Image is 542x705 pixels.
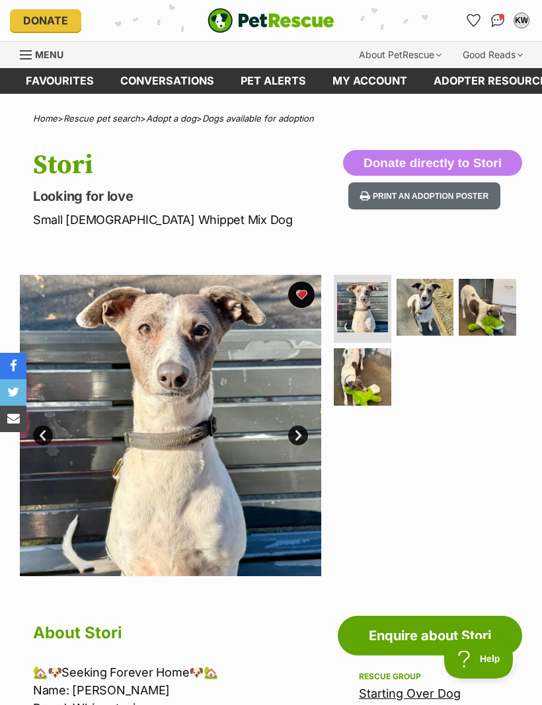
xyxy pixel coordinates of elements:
[288,426,308,445] a: Next
[319,68,420,94] a: My account
[10,9,81,32] a: Donate
[348,182,500,209] button: Print an adoption poster
[459,279,516,336] img: Photo of Stori
[33,113,58,124] a: Home
[33,426,53,445] a: Prev
[13,68,107,94] a: Favourites
[35,49,63,60] span: Menu
[338,616,522,655] a: Enquire about Stori
[33,618,321,648] h2: About Stori
[107,68,227,94] a: conversations
[337,282,388,333] img: Photo of Stori
[487,10,508,31] a: Conversations
[453,42,532,68] div: Good Reads
[463,10,484,31] a: Favourites
[350,42,451,68] div: About PetRescue
[227,68,319,94] a: Pet alerts
[202,113,314,124] a: Dogs available for adoption
[63,113,140,124] a: Rescue pet search
[33,150,334,180] h1: Stori
[511,10,532,31] button: My account
[20,275,321,576] img: Photo of Stori
[343,150,522,176] button: Donate directly to Stori
[208,8,334,33] a: PetRescue
[288,281,315,308] button: favourite
[334,348,391,406] img: Photo of Stori
[359,671,501,682] div: Rescue group
[397,279,454,336] img: Photo of Stori
[444,639,516,679] iframe: Help Scout Beacon - Open
[33,187,334,205] p: Looking for love
[491,14,505,27] img: chat-41dd97257d64d25036548639549fe6c8038ab92f7586957e7f3b1b290dea8141.svg
[33,211,334,229] p: Small [DEMOGRAPHIC_DATA] Whippet Mix Dog
[463,10,532,31] ul: Account quick links
[208,8,334,33] img: logo-e224e6f780fb5917bec1dbf3a21bbac754714ae5b6737aabdf751b685950b380.svg
[515,14,528,27] div: KW
[146,113,196,124] a: Adopt a dog
[20,42,73,65] a: Menu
